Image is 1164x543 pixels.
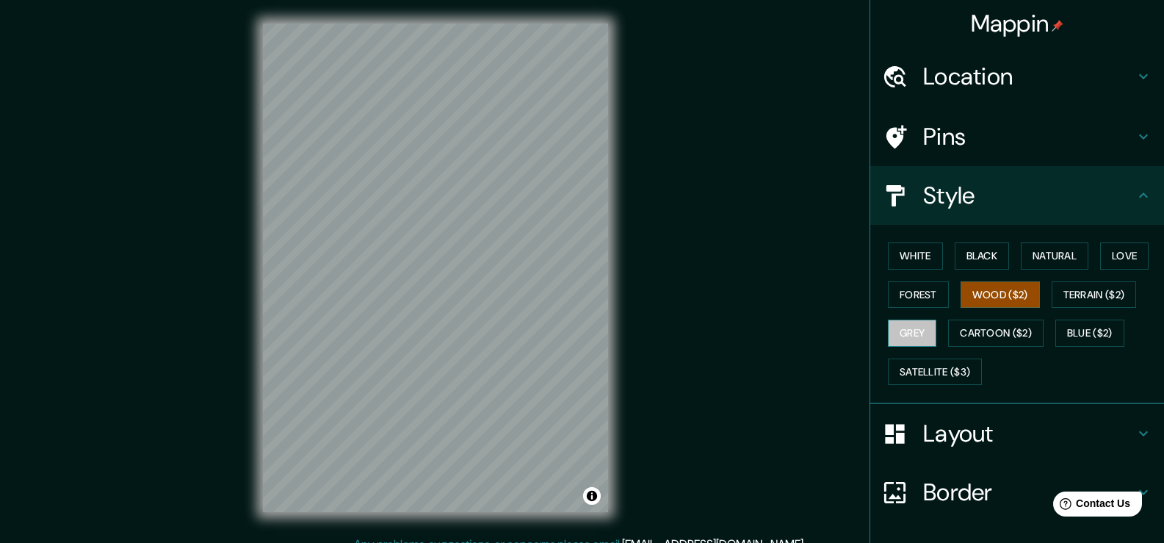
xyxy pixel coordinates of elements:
h4: Mappin [971,9,1064,38]
button: Natural [1021,242,1088,270]
h4: Pins [923,122,1135,151]
h4: Border [923,478,1135,507]
div: Pins [870,107,1164,166]
div: Border [870,463,1164,522]
h4: Location [923,62,1135,91]
div: Style [870,166,1164,225]
button: Blue ($2) [1055,320,1124,347]
button: Black [955,242,1010,270]
iframe: Help widget launcher [1033,486,1148,527]
canvas: Map [263,24,608,512]
button: Forest [888,281,949,309]
button: Satellite ($3) [888,359,982,386]
button: Love [1100,242,1149,270]
div: Layout [870,404,1164,463]
button: Grey [888,320,936,347]
button: Terrain ($2) [1052,281,1137,309]
button: White [888,242,943,270]
button: Wood ($2) [961,281,1040,309]
img: pin-icon.png [1052,20,1063,32]
button: Toggle attribution [583,487,601,505]
h4: Layout [923,419,1135,448]
h4: Style [923,181,1135,210]
button: Cartoon ($2) [948,320,1044,347]
div: Location [870,47,1164,106]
